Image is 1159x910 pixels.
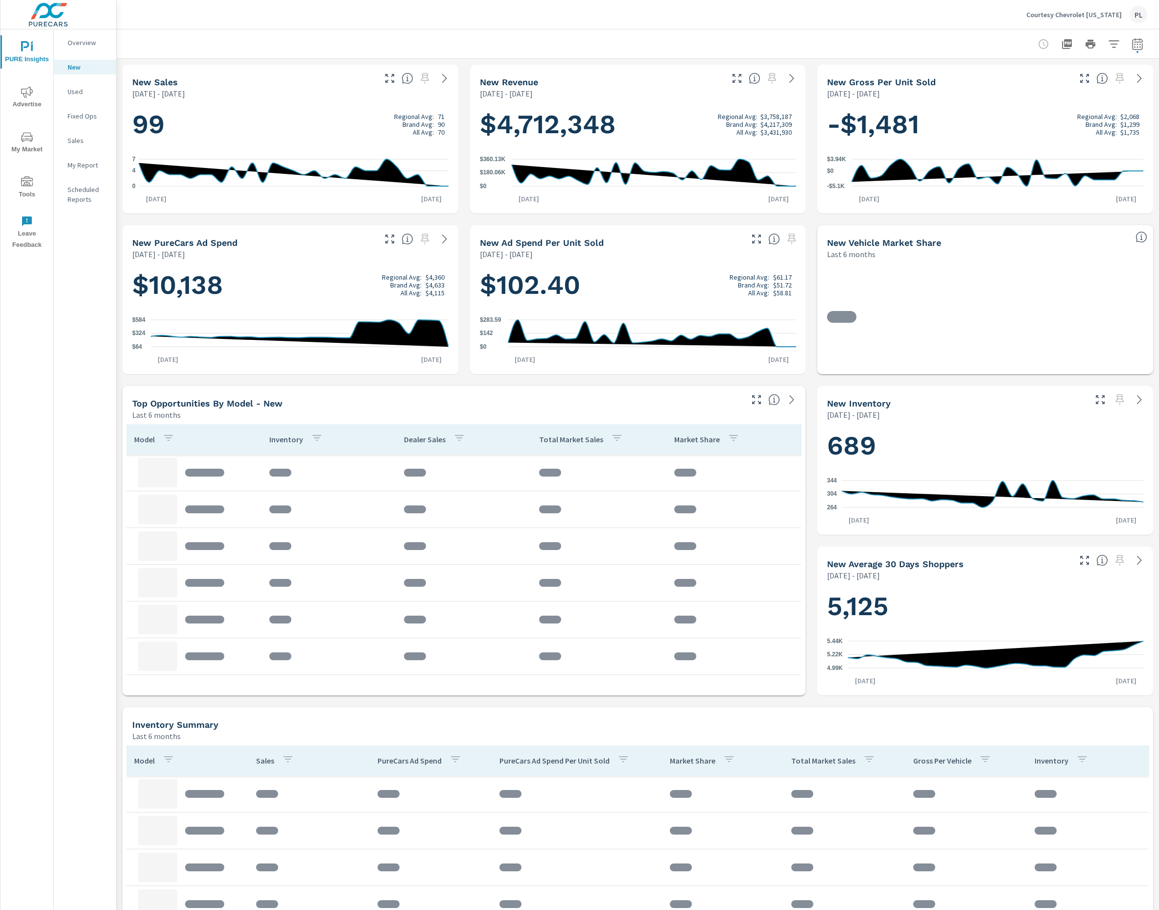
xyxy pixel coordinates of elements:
[748,289,769,297] p: All Avg:
[512,194,546,204] p: [DATE]
[1077,71,1092,86] button: Make Fullscreen
[139,194,173,204] p: [DATE]
[1112,71,1128,86] span: Select a preset date range to save this widget
[480,343,487,350] text: $0
[438,128,445,136] p: 70
[1109,515,1143,525] p: [DATE]
[68,111,108,121] p: Fixed Ops
[132,77,178,87] h5: New Sales
[827,77,936,87] h5: New Gross Per Unit Sold
[749,72,760,84] span: Total sales revenue over the selected date range. [Source: This data is sourced from the dealer’s...
[417,231,433,247] span: Select a preset date range to save this widget
[1092,392,1108,407] button: Make Fullscreen
[438,120,445,128] p: 90
[761,355,796,364] p: [DATE]
[827,238,941,248] h5: New Vehicle Market Share
[827,638,843,645] text: 5.44K
[1096,72,1108,84] span: Average gross profit generated by the dealership for each vehicle sold over the selected date ran...
[68,87,108,96] p: Used
[1120,120,1139,128] p: $1,299
[54,60,116,74] div: New
[1096,554,1108,566] span: A rolling 30 day total of daily Shoppers on the dealership website, averaged over the selected da...
[438,113,445,120] p: 71
[760,113,792,120] p: $3,758,187
[414,194,449,204] p: [DATE]
[1096,128,1117,136] p: All Avg:
[1112,552,1128,568] span: Select a preset date range to save this widget
[1104,34,1124,54] button: Apply Filters
[852,194,886,204] p: [DATE]
[768,233,780,245] span: Average cost of advertising per each vehicle sold at the dealer over the selected date range. The...
[827,477,837,484] text: 344
[827,398,891,408] h5: New Inventory
[437,231,452,247] a: See more details in report
[1109,676,1143,686] p: [DATE]
[827,570,880,581] p: [DATE] - [DATE]
[1120,113,1139,120] p: $2,068
[394,113,434,120] p: Regional Avg:
[736,128,757,136] p: All Avg:
[132,168,136,174] text: 4
[54,133,116,148] div: Sales
[404,434,446,444] p: Dealer Sales
[508,355,542,364] p: [DATE]
[784,392,800,407] a: See more details in report
[402,72,413,84] span: Number of vehicles sold by the dealership over the selected date range. [Source: This data is sou...
[674,434,720,444] p: Market Share
[1109,194,1143,204] p: [DATE]
[480,77,538,87] h5: New Revenue
[913,756,971,766] p: Gross Per Vehicle
[1077,113,1117,120] p: Regional Avg:
[132,719,218,730] h5: Inventory Summary
[54,35,116,50] div: Overview
[1026,10,1122,19] p: Courtesy Chevrolet [US_STATE]
[382,71,398,86] button: Make Fullscreen
[539,434,603,444] p: Total Market Sales
[480,238,604,248] h5: New Ad Spend Per Unit Sold
[1128,34,1147,54] button: Select Date Range
[402,120,434,128] p: Brand Avg:
[54,84,116,99] div: Used
[3,176,50,200] span: Tools
[132,343,142,350] text: $64
[768,394,780,406] span: Find the biggest opportunities within your model lineup by seeing how each model is selling in yo...
[256,756,274,766] p: Sales
[390,281,422,289] p: Brand Avg:
[791,756,855,766] p: Total Market Sales
[760,128,792,136] p: $3,431,930
[480,169,505,176] text: $180.06K
[842,515,876,525] p: [DATE]
[3,86,50,110] span: Advertise
[718,113,757,120] p: Regional Avg:
[3,41,50,65] span: PURE Insights
[784,71,800,86] a: See more details in report
[68,62,108,72] p: New
[132,268,449,302] h1: $10,138
[132,108,449,141] h1: 99
[1132,71,1147,86] a: See more details in report
[401,289,422,297] p: All Avg:
[827,665,843,671] text: 4.99K
[1077,552,1092,568] button: Make Fullscreen
[480,330,493,336] text: $142
[760,120,792,128] p: $4,217,309
[426,281,445,289] p: $4,633
[773,289,792,297] p: $58.81
[827,88,880,99] p: [DATE] - [DATE]
[426,289,445,297] p: $4,115
[827,491,837,498] text: 304
[1132,392,1147,407] a: See more details in report
[68,136,108,145] p: Sales
[480,183,487,190] text: $0
[827,651,843,658] text: 5.22K
[827,108,1143,141] h1: -$1,481
[132,238,237,248] h5: New PureCars Ad Spend
[132,409,181,421] p: Last 6 months
[132,330,145,337] text: $324
[3,131,50,155] span: My Market
[1120,128,1139,136] p: $1,735
[132,156,136,163] text: 7
[413,128,434,136] p: All Avg:
[414,355,449,364] p: [DATE]
[132,730,181,742] p: Last 6 months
